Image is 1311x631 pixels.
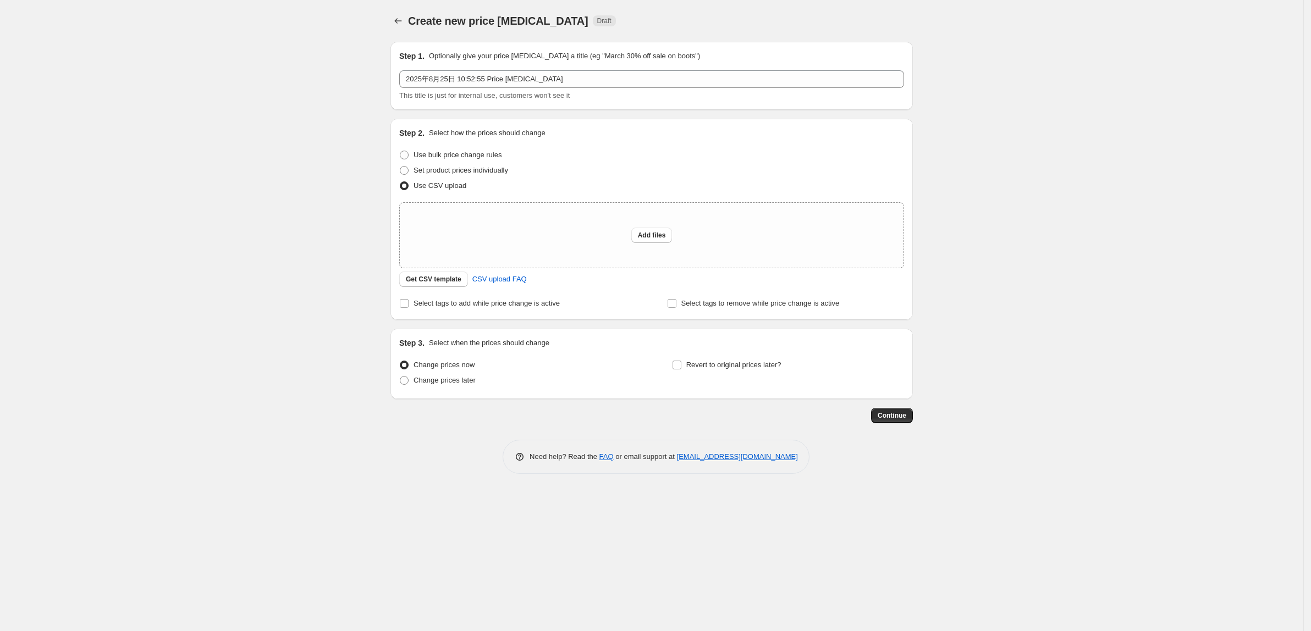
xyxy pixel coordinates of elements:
[429,51,700,62] p: Optionally give your price [MEDICAL_DATA] a title (eg "March 30% off sale on boots")
[406,275,461,284] span: Get CSV template
[414,376,476,384] span: Change prices later
[599,452,614,461] a: FAQ
[466,270,533,288] a: CSV upload FAQ
[429,128,546,139] p: Select how the prices should change
[390,13,406,29] button: Price change jobs
[408,15,588,27] span: Create new price [MEDICAL_DATA]
[631,228,673,243] button: Add files
[878,411,906,420] span: Continue
[686,361,781,369] span: Revert to original prices later?
[399,91,570,99] span: This title is just for internal use, customers won't see it
[472,274,527,285] span: CSV upload FAQ
[677,452,798,461] a: [EMAIL_ADDRESS][DOMAIN_NAME]
[414,151,502,159] span: Use bulk price change rules
[681,299,840,307] span: Select tags to remove while price change is active
[399,337,425,348] h2: Step 3.
[414,181,466,190] span: Use CSV upload
[871,408,913,423] button: Continue
[399,272,468,287] button: Get CSV template
[399,70,904,88] input: 30% off holiday sale
[614,452,677,461] span: or email support at
[530,452,599,461] span: Need help? Read the
[399,51,425,62] h2: Step 1.
[414,299,560,307] span: Select tags to add while price change is active
[429,337,549,348] p: Select when the prices should change
[399,128,425,139] h2: Step 2.
[414,361,475,369] span: Change prices now
[638,231,666,240] span: Add files
[597,16,612,25] span: Draft
[414,166,508,174] span: Set product prices individually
